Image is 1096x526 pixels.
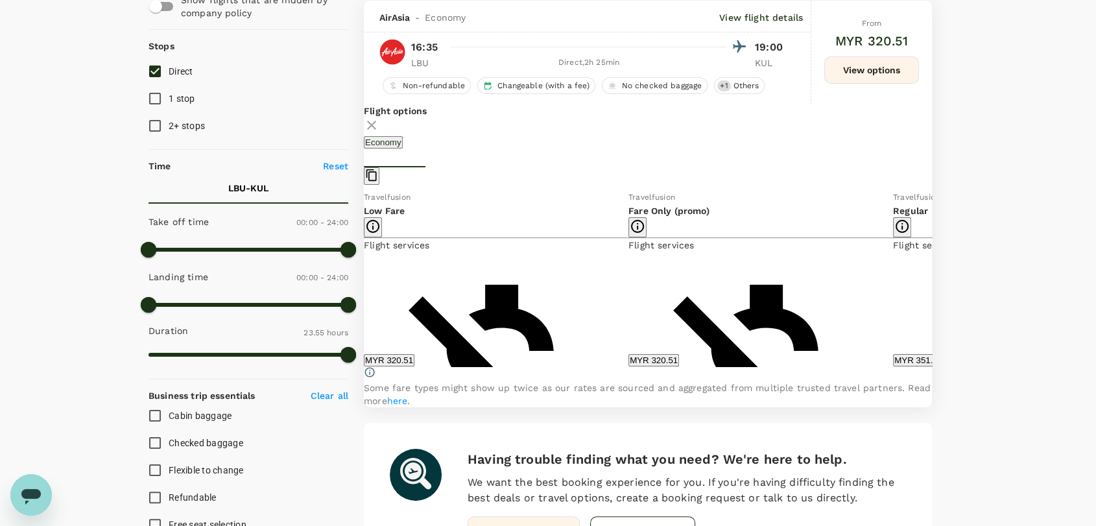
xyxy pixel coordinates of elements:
h6: Having trouble finding what you need? We're here to help. [468,449,906,470]
p: Time [149,160,171,173]
p: Fare Only (promo) [628,204,893,217]
div: Direct , 2h 25min [451,56,726,69]
span: Travelfusion [364,193,411,202]
span: Changeable (with a fee) [492,80,594,91]
p: We want the best booking experience for you. If you're having difficulty finding the best deals o... [468,475,906,506]
span: 00:00 - 24:00 [296,273,348,282]
span: Flight services [628,240,694,250]
span: Checked baggage [169,438,243,448]
span: Others [728,80,765,91]
span: - [410,11,425,24]
span: From [862,19,882,28]
div: No checked baggage [602,77,708,94]
p: LBU - KUL [228,182,268,195]
span: 00:00 - 24:00 [296,218,348,227]
span: Refundable [169,492,217,503]
strong: Business trip essentials [149,390,256,401]
img: AK [379,39,405,65]
div: Non-refundable [383,77,471,94]
h6: MYR 320.51 [835,30,909,51]
p: 19:00 [755,40,787,55]
button: MYR 320.51 [364,354,414,366]
button: MYR 320.51 [628,354,679,366]
p: View flight details [719,11,803,24]
span: 23.55 hours [304,328,348,337]
p: Clear all [311,389,348,402]
p: KUL [755,56,787,69]
button: View options [824,56,919,84]
div: Changeable (with a fee) [477,77,595,94]
span: Direct [169,66,193,77]
p: 16:35 [411,40,438,55]
span: 2+ stops [169,121,205,131]
strong: Stops [149,41,174,51]
span: AirAsia [379,11,410,24]
span: Flight services [893,240,959,250]
span: Flexible to change [169,465,244,475]
p: Reset [323,160,348,173]
p: Flight options [364,104,932,117]
span: Travelfusion [893,193,940,202]
p: Take off time [149,215,209,228]
span: Non-refundable [398,80,470,91]
iframe: Button to launch messaging window [10,474,52,516]
span: + 1 [717,80,730,91]
span: Economy [425,11,466,24]
p: Some fare types might show up twice as our rates are sourced and aggregated from multiple trusted... [364,381,932,407]
p: Duration [149,324,188,337]
div: +1Others [714,77,765,94]
span: Cabin baggage [169,411,232,421]
span: No checked baggage [617,80,708,91]
button: Economy [364,136,403,149]
p: Low Fare [364,204,628,217]
span: 1 stop [169,93,195,104]
a: here [387,396,408,406]
span: Flight services [364,240,429,250]
span: Travelfusion [628,193,675,202]
p: Landing time [149,270,208,283]
button: MYR 351.56 [893,354,944,366]
p: LBU [411,56,444,69]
